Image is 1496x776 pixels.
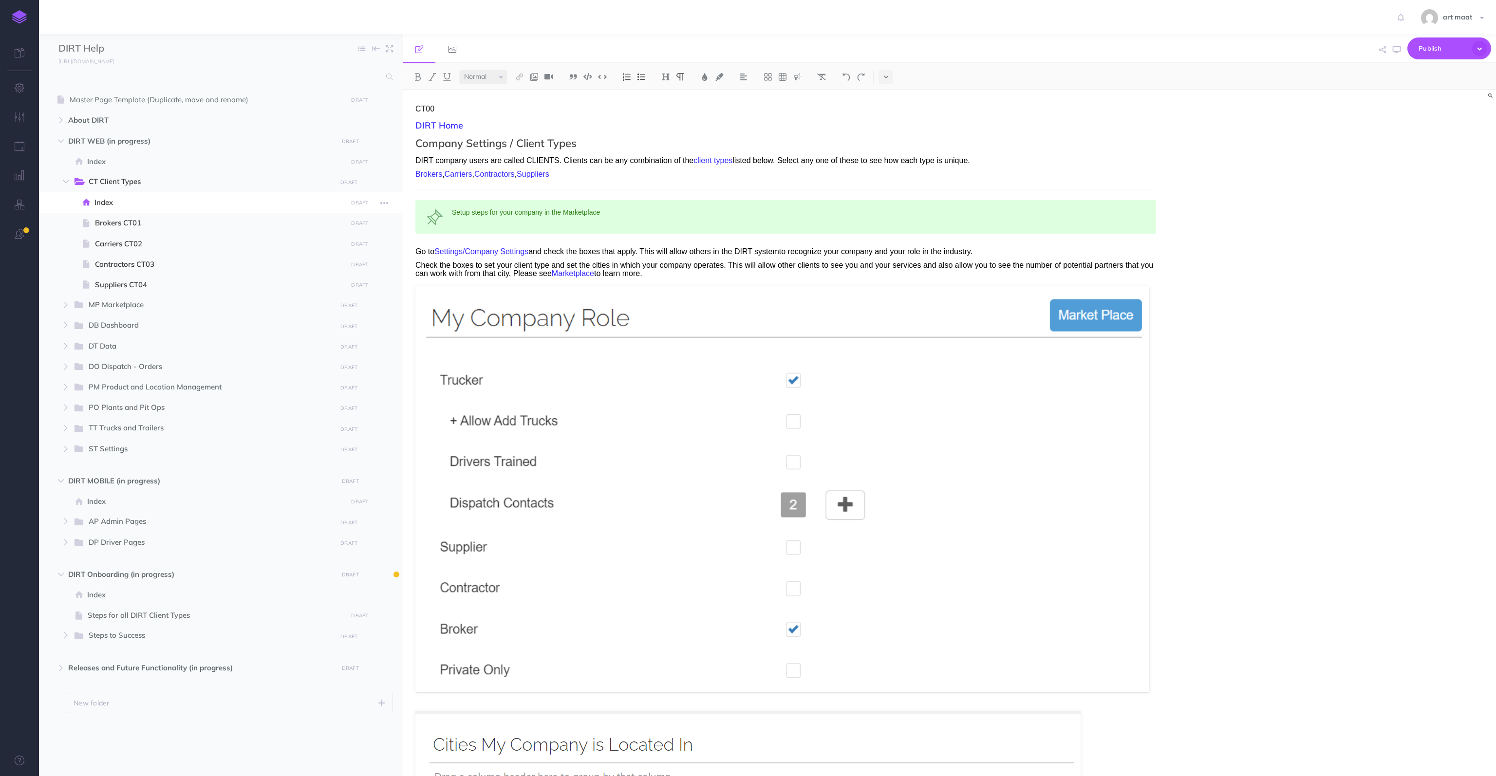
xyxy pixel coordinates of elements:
small: DRAFT [340,385,357,391]
input: Search [58,68,380,86]
button: DRAFT [337,382,361,393]
button: DRAFT [348,259,372,270]
img: Code block button [583,73,592,80]
button: DRAFT [337,362,361,373]
span: PO Plants and Pit Ops [89,402,330,414]
span: Steps for all DIRT Client Types [88,610,344,621]
button: DRAFT [348,218,372,229]
a: Marketplace [552,269,594,277]
span: Index [87,496,344,507]
small: DRAFT [351,159,368,165]
img: Ordered list button [622,73,631,81]
span: ST Settings [89,443,330,456]
img: Italic button [428,73,437,81]
div: Setup steps for your company in the Marketplace [415,200,1156,234]
span: AP Admin Pages [89,516,330,528]
small: DRAFT [351,261,368,268]
button: DRAFT [348,496,372,507]
span: Releases and Future Functionality (in progress) [68,662,332,674]
button: Publish [1407,37,1491,59]
button: DRAFT [337,300,361,311]
input: Documentation Name [58,41,173,56]
small: DRAFT [351,200,368,206]
span: DT Data [89,340,330,353]
small: DRAFT [340,426,357,432]
small: DRAFT [340,519,357,526]
span: Carriers CT02 [95,238,344,250]
small: DRAFT [351,282,368,288]
p: Check the boxes to set your client type and set the cities in which your company operates. This w... [415,261,1156,278]
button: DRAFT [338,476,362,487]
p: , , , [415,170,1156,179]
span: DP Driver Pages [89,536,330,549]
small: DRAFT [340,540,357,546]
span: Index [87,589,344,601]
small: DRAFT [340,405,357,411]
img: Link button [515,73,524,81]
span: Publish [1419,41,1467,56]
button: DRAFT [338,663,362,674]
small: DRAFT [340,344,357,350]
button: DRAFT [337,424,361,435]
span: DIRT Onboarding (in progress) [68,569,332,580]
small: DRAFT [351,220,368,226]
a: Contractors [474,170,515,178]
span: DO Dispatch - Orders [89,361,330,373]
button: DRAFT [337,631,361,642]
a: Suppliers [517,170,549,178]
img: Headings dropdown button [661,73,670,81]
span: Master Page Template (Duplicate, move and rename) [70,94,344,106]
button: DRAFT [348,239,372,250]
span: Brokers CT01 [95,217,344,229]
span: to recognize your company and you [779,247,902,256]
span: CT Client Types [89,176,330,188]
img: logo-mark.svg [12,10,27,24]
small: DRAFT [342,138,359,145]
img: Undo [842,73,851,81]
a: Brokers [415,170,442,178]
button: DRAFT [338,136,362,147]
img: Blockquote button [569,73,578,81]
span: Suppliers CT04 [95,279,344,291]
button: DRAFT [348,610,372,621]
button: DRAFT [337,444,361,455]
img: dba3bd9ff28af6bcf6f79140cf744780.jpg [1421,9,1438,26]
button: New folder [66,693,393,713]
img: Add image button [530,73,539,81]
span: DB Dashboard [89,319,330,332]
small: DRAFT [342,665,359,671]
span: TT Trucks and Trailers [89,422,330,435]
small: DRAFT [340,179,357,185]
img: Text background color button [715,73,724,81]
button: DRAFT [337,403,361,414]
img: Alignment dropdown menu button [739,73,748,81]
p: CT00 [415,105,1156,113]
img: Redo [857,73,865,81]
img: Callout dropdown menu button [793,73,802,81]
p: Go to and check the boxes that apply. This will allow others in the DIRT system r role in the ind... [415,247,1156,256]
span: Index [94,197,344,208]
small: DRAFT [351,499,368,505]
img: Clear styles button [817,73,826,81]
img: Paragraph button [676,73,685,81]
small: DRAFT [351,612,368,619]
small: DRAFT [340,633,357,640]
img: Bold button [413,73,422,81]
button: DRAFT [348,279,372,291]
a: [URL][DOMAIN_NAME] [39,56,124,66]
small: DRAFT [351,241,368,247]
small: DRAFT [340,446,357,453]
button: DRAFT [338,569,362,580]
small: DRAFT [340,364,357,370]
small: DRAFT [342,572,359,578]
img: Create table button [778,73,787,81]
span: Contractors CT03 [95,259,344,270]
button: DRAFT [348,197,372,208]
button: DRAFT [348,94,372,106]
button: DRAFT [337,177,361,188]
img: Add video button [544,73,553,81]
span: MP Marketplace [89,299,330,312]
button: DRAFT [348,156,372,167]
span: DIRT MOBILE (in progress) [68,475,332,487]
img: Z2nRBwnfcrkbG6v4hvzw.png [415,286,1149,692]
